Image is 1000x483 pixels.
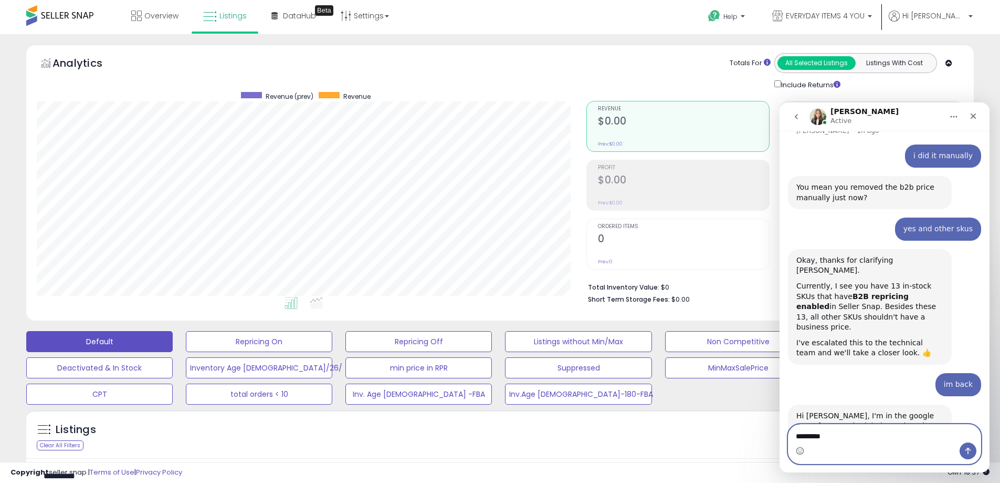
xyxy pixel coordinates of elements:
span: Hi [PERSON_NAME] [902,11,965,21]
span: Ordered Items [598,224,769,230]
span: $0.00 [671,294,690,304]
small: Prev: 0 [598,259,613,265]
button: Inv.Age [DEMOGRAPHIC_DATA]-180-FBA [505,384,651,405]
div: Totals For [730,58,771,68]
button: Listings without Min/Max [505,331,651,352]
span: Overview [144,11,178,21]
li: $0 [588,280,955,293]
b: Total Inventory Value: [588,283,659,292]
span: Revenue [343,92,371,101]
span: Listings [219,11,247,21]
button: Listings With Cost [855,56,933,70]
button: Repricing Off [345,331,492,352]
h2: $0.00 [598,115,769,129]
button: total orders < 10 [186,384,332,405]
h2: $0.00 [598,174,769,188]
div: seller snap | | [10,468,182,478]
a: Help [700,2,755,34]
button: Suppressed [505,357,651,378]
small: Prev: $0.00 [598,200,623,206]
button: Deactivated & In Stock [26,357,173,378]
button: All Selected Listings [777,56,856,70]
button: Repricing On [186,331,332,352]
button: MinMaxSalePrice [665,357,812,378]
b: Short Term Storage Fees: [588,295,670,304]
button: Inv. Age [DEMOGRAPHIC_DATA] -FBA [345,384,492,405]
iframe: Intercom live chat [780,102,990,472]
button: CPT [26,384,173,405]
button: Default [26,331,173,352]
span: Profit [598,165,769,171]
span: EVERYDAY ITEMS 4 YOU [786,11,865,21]
a: Hi [PERSON_NAME] [889,11,973,34]
small: Prev: $0.00 [598,141,623,147]
button: min price in RPR [345,357,492,378]
span: Help [723,12,738,21]
strong: Copyright [10,467,49,477]
div: Tooltip anchor [315,5,333,16]
span: Revenue [598,106,769,112]
div: Include Returns [766,78,853,90]
span: Revenue (prev) [266,92,313,101]
button: Non Competitive [665,331,812,352]
button: Inventory Age [DEMOGRAPHIC_DATA]/26/ [186,357,332,378]
div: Clear All Filters [37,440,83,450]
h5: Listings [56,423,96,437]
i: Get Help [708,9,721,23]
span: DataHub [283,11,316,21]
h5: Analytics [52,56,123,73]
h2: 0 [598,233,769,247]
